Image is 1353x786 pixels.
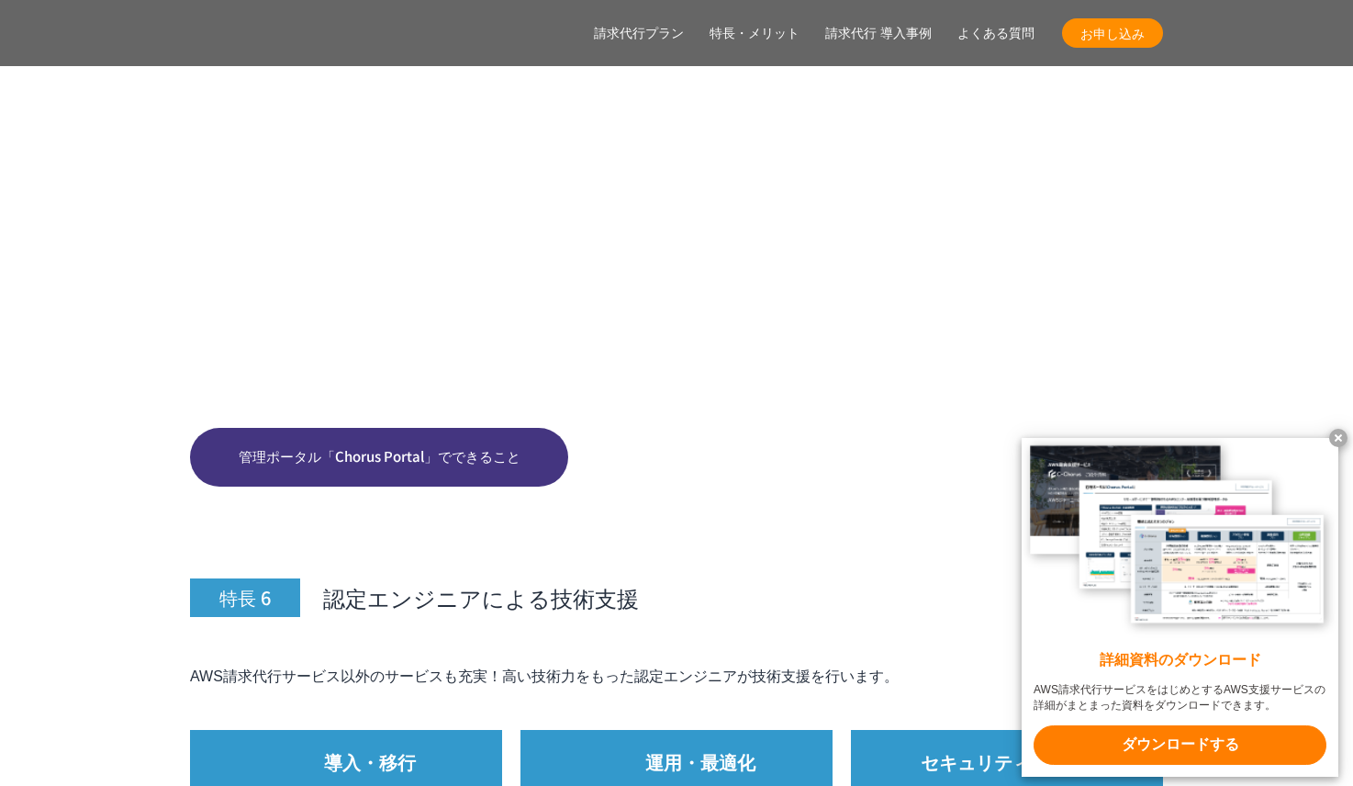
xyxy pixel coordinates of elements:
span: 認定エンジニアによる技術支援 [323,582,639,613]
p: AWS請求代行サービス以外のサービスも充実！高い技術力をもった認定エンジニアが技術支援を行います。 [190,663,1163,691]
a: 請求代行プラン [594,24,684,43]
a: 管理ポータル「Chorus Portal」でできること [190,428,568,487]
a: 請求代行 導入事例 [825,24,932,43]
span: 管理ポータル「Chorus Portal」でできること [190,446,568,467]
a: お申し込み [1062,18,1163,48]
span: 特長 6 [190,578,300,617]
p: 導入・移行 [324,748,416,776]
span: お申し込み [1062,24,1163,43]
img: 管理ポータル Chorus Portal イメージ [190,64,1163,382]
x-t: AWS請求代行サービスをはじめとするAWS支援サービスの詳細がまとまった資料をダウンロードできます。 [1034,682,1326,713]
p: セキュリティ・ガバナンス [921,748,1141,776]
x-t: ダウンロードする [1034,725,1326,765]
a: 特長・メリット [710,24,799,43]
a: 詳細資料のダウンロード AWS請求代行サービスをはじめとするAWS支援サービスの詳細がまとまった資料をダウンロードできます。 ダウンロードする [1022,438,1338,777]
a: よくある質問 [957,24,1034,43]
p: 運用・最適化 [645,748,755,776]
x-t: 詳細資料のダウンロード [1034,650,1326,671]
